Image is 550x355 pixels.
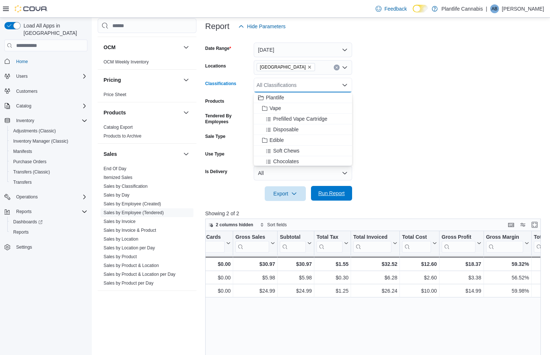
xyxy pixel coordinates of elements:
button: Reports [13,207,35,216]
button: Users [1,71,90,81]
span: Run Report [318,190,345,197]
div: $0.00 [196,260,231,268]
button: Total Tax [316,234,348,253]
div: $18.37 [442,260,481,268]
span: Purchase Orders [10,157,87,166]
button: 2 columns hidden [206,220,256,229]
span: Home [16,59,28,65]
a: Sales by Product [104,254,137,259]
button: Settings [1,242,90,252]
div: Aaron Black [490,4,499,13]
span: Inventory Manager (Classic) [13,138,68,144]
a: Sales by Employee (Tendered) [104,210,164,215]
button: Gross Margin [486,234,529,253]
button: Total Invoiced [353,234,397,253]
a: Reports [10,228,32,237]
span: Home [13,56,87,66]
span: Transfers [13,179,32,185]
label: Classifications [205,81,236,87]
h3: Taxes [104,297,118,305]
img: Cova [15,5,48,12]
a: Adjustments (Classic) [10,127,59,135]
div: Gift Cards [196,234,225,241]
label: Sale Type [205,133,225,139]
span: Dashboards [13,219,43,225]
button: Clear input [334,65,340,70]
a: Sales by Product per Day [104,281,153,286]
div: $14.99 [442,287,481,296]
h3: Report [205,22,229,31]
label: Date Range [205,45,231,51]
div: $30.97 [280,260,312,268]
span: Sales by Location per Day [104,245,155,251]
a: Sales by Product & Location [104,263,159,268]
span: Sales by Location [104,236,138,242]
div: Total Invoiced [353,234,391,241]
span: Sales by Product [104,254,137,260]
div: $0.30 [316,274,348,282]
a: End Of Day [104,166,126,171]
button: Vape [254,103,352,114]
button: Products [182,108,191,117]
span: Feedback [384,5,407,12]
button: Subtotal [280,234,312,253]
span: Products to Archive [104,133,141,139]
span: Catalog Export [104,124,133,130]
span: Sales by Day [104,192,130,198]
span: Inventory [16,118,34,124]
a: Inventory Manager (Classic) [10,137,71,146]
span: Soft Chews [273,147,300,154]
a: Sales by Invoice [104,219,135,224]
span: Purchase Orders [13,159,47,165]
button: OCM [182,43,191,52]
span: Prefilled Vape Cartridge [273,115,328,122]
div: $32.52 [353,260,397,268]
span: Dark Mode [413,12,413,13]
a: Manifests [10,147,35,156]
span: Price Sheet [104,92,126,98]
span: Catalog [16,103,31,109]
button: Operations [13,193,41,201]
a: OCM Weekly Inventory [104,59,149,65]
span: Transfers (Classic) [13,169,50,175]
button: Keyboard shortcuts [507,220,515,229]
button: Inventory [1,116,90,126]
span: Users [16,73,28,79]
a: Purchase Orders [10,157,50,166]
label: Use Type [205,151,224,157]
button: [DATE] [254,43,352,57]
div: Gross Margin [486,234,523,253]
button: All [254,166,352,180]
span: Sales by Product & Location [104,263,159,268]
span: Dashboards [10,217,87,226]
button: Run Report [311,186,352,201]
button: Adjustments (Classic) [7,126,90,136]
span: Settings [16,244,32,250]
a: Sales by Location [104,237,138,242]
div: 56.52% [486,274,529,282]
span: Hide Parameters [247,23,286,30]
span: Inventory [13,116,87,125]
div: Gross Sales [235,234,269,241]
span: Vape [269,105,281,112]
span: Sort fields [267,222,287,228]
span: Reports [13,207,87,216]
div: Sales [98,164,196,290]
span: Customers [16,88,37,94]
a: Dashboards [10,217,46,226]
h3: OCM [104,44,116,51]
div: OCM [98,58,196,69]
button: Transfers (Classic) [7,167,90,177]
button: Products [104,109,180,116]
a: Sales by Product & Location per Day [104,272,176,277]
button: Sales [182,150,191,158]
button: Pricing [182,76,191,84]
div: $2.60 [402,274,437,282]
div: $30.97 [235,260,275,268]
span: Manifests [10,147,87,156]
div: $5.98 [235,274,275,282]
button: Export [265,186,306,201]
div: $24.99 [280,287,312,296]
span: Chocolates [273,158,299,165]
